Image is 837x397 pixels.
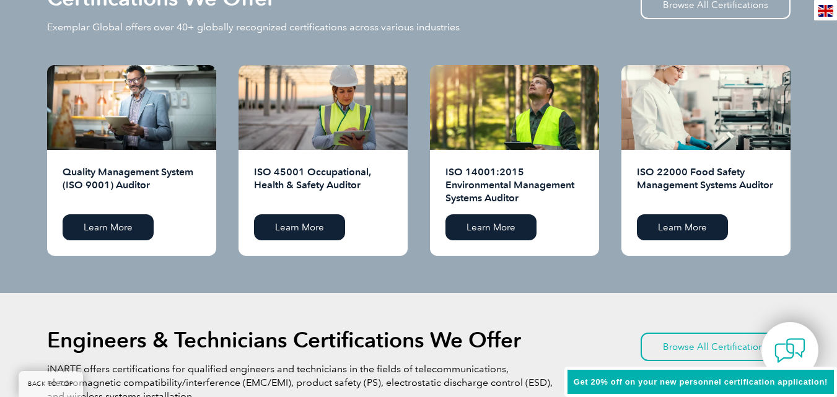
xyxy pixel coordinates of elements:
[574,377,828,386] span: Get 20% off on your new personnel certification application!
[637,214,728,240] a: Learn More
[774,335,805,366] img: contact-chat.png
[47,330,521,350] h2: Engineers & Technicians Certifications We Offer
[19,371,83,397] a: BACK TO TOP
[254,165,392,205] h2: ISO 45001 Occupational, Health & Safety Auditor
[445,214,537,240] a: Learn More
[63,214,154,240] a: Learn More
[637,165,775,205] h2: ISO 22000 Food Safety Management Systems Auditor
[47,20,460,34] p: Exemplar Global offers over 40+ globally recognized certifications across various industries
[818,5,833,17] img: en
[641,333,791,361] a: Browse All Certifications
[254,214,345,240] a: Learn More
[445,165,584,205] h2: ISO 14001:2015 Environmental Management Systems Auditor
[63,165,201,205] h2: Quality Management System (ISO 9001) Auditor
